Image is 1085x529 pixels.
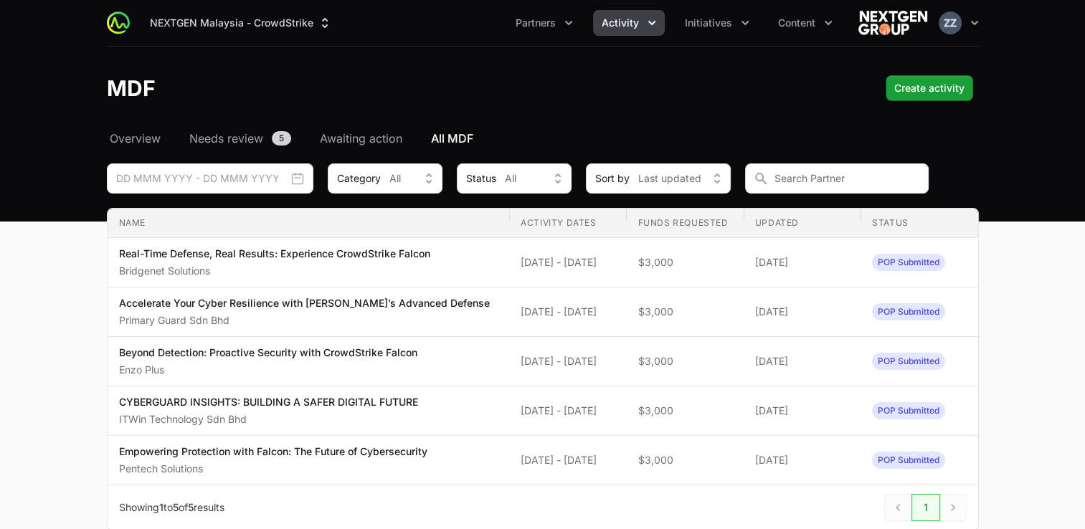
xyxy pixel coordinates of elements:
[745,163,929,194] input: Search Partner
[107,11,130,34] img: ActivitySource
[110,130,161,147] span: Overview
[521,354,615,368] span: [DATE] - [DATE]
[173,501,179,513] span: 5
[521,255,615,270] span: [DATE] - [DATE]
[872,254,945,271] span: Activity Status
[755,453,849,467] span: [DATE]
[886,75,973,101] div: Primary actions
[769,10,841,36] div: Content menu
[107,75,156,101] h1: MDF
[593,10,665,36] div: Activity menu
[119,363,417,377] p: Enzo Plus
[328,163,442,194] div: Activity Type filter
[521,404,615,418] span: [DATE] - [DATE]
[107,130,164,147] a: Overview
[872,452,945,469] span: Activity Status
[685,16,732,30] span: Initiatives
[872,353,945,370] span: Activity Status
[119,444,427,459] p: Empowering Protection with Falcon: The Future of Cybersecurity
[317,130,405,147] a: Awaiting action
[755,305,849,319] span: [DATE]
[769,10,841,36] button: Content
[466,171,496,186] span: Status
[107,163,313,194] div: Date range picker
[159,501,164,513] span: 1
[107,163,313,194] input: DD MMM YYYY - DD MMM YYYY
[638,171,701,186] span: Last updated
[428,130,476,147] a: All MDF
[755,255,849,270] span: [DATE]
[328,163,442,194] button: CategoryAll
[507,10,582,36] button: Partners
[337,171,381,186] span: Category
[626,209,743,238] th: Funds Requested
[638,255,731,270] span: $3,000
[593,10,665,36] button: Activity
[119,462,427,476] p: Pentech Solutions
[130,10,841,36] div: Main navigation
[778,16,815,30] span: Content
[272,131,291,146] span: 5
[595,171,630,186] span: Sort by
[638,354,731,368] span: $3,000
[586,163,731,194] button: Sort byLast updated
[638,305,731,319] span: $3,000
[872,402,945,419] span: Activity Status
[119,500,224,515] p: Showing to of results
[911,494,940,521] span: 1
[602,16,639,30] span: Activity
[676,10,758,36] div: Initiatives menu
[638,404,731,418] span: $3,000
[886,75,973,101] button: Create activity
[108,209,510,238] th: Name
[586,163,731,194] div: Sort by filter
[188,501,194,513] span: 5
[872,303,945,320] span: Activity Status
[507,10,582,36] div: Partners menu
[141,10,341,36] button: NEXTGEN Malaysia - CrowdStrike
[189,130,263,147] span: Needs review
[457,163,572,194] div: Activity Status filter
[744,209,861,238] th: Updated
[521,453,615,467] span: [DATE] - [DATE]
[119,264,430,278] p: Bridgenet Solutions
[939,11,962,34] img: Zafirah Zulkefli
[505,171,516,186] span: All
[755,404,849,418] span: [DATE]
[389,171,401,186] span: All
[516,16,556,30] span: Partners
[119,247,430,261] p: Real-Time Defense, Real Results: Experience CrowdStrike Falcon
[638,453,731,467] span: $3,000
[894,80,965,97] span: Create activity
[186,130,294,147] a: Needs review5
[119,296,490,310] p: Accelerate Your Cyber Resilience with [PERSON_NAME]’s Advanced Defense
[858,9,927,37] img: NEXTGEN Malaysia
[676,10,758,36] button: Initiatives
[141,10,341,36] div: Supplier switch menu
[457,163,572,194] button: StatusAll
[119,313,490,328] p: Primary Guard Sdn Bhd
[119,345,417,360] p: Beyond Detection: Proactive Security with CrowdStrike Falcon
[320,130,402,147] span: Awaiting action
[107,130,979,147] nav: MDF navigation
[861,209,977,238] th: Status
[755,354,849,368] span: [DATE]
[509,209,626,238] th: Activity Dates
[431,130,473,147] span: All MDF
[119,395,418,409] p: CYBERGUARD INSIGHTS: BUILDING A SAFER DIGITAL FUTURE
[119,412,418,426] p: ITWin Technology Sdn Bhd
[521,305,615,319] span: [DATE] - [DATE]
